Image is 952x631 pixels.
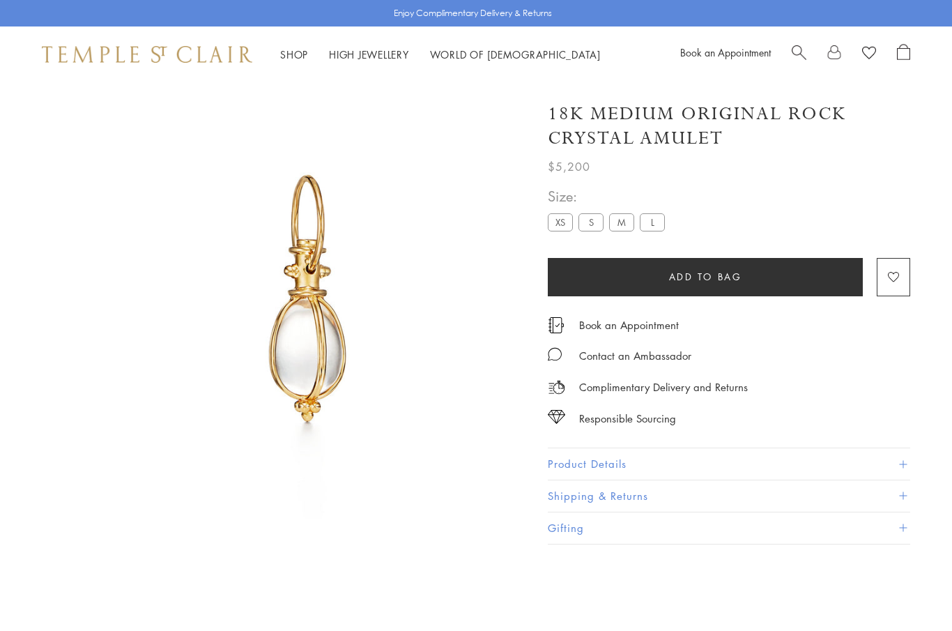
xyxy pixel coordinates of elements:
img: P55800-E9 [91,82,527,519]
img: icon_delivery.svg [548,379,565,396]
span: Size: [548,185,670,208]
span: $5,200 [548,158,590,176]
div: Responsible Sourcing [579,410,676,427]
label: S [578,213,604,231]
iframe: Gorgias live chat messenger [882,565,938,617]
a: High JewelleryHigh Jewellery [329,47,409,61]
p: Complimentary Delivery and Returns [579,379,748,396]
a: Search [792,44,806,65]
span: Add to bag [669,269,742,284]
img: icon_sourcing.svg [548,410,565,424]
nav: Main navigation [280,46,601,63]
img: icon_appointment.svg [548,317,565,333]
button: Shipping & Returns [548,480,910,512]
label: XS [548,213,573,231]
p: Enjoy Complimentary Delivery & Returns [394,6,552,20]
button: Product Details [548,448,910,480]
a: Book an Appointment [680,45,771,59]
a: Open Shopping Bag [897,44,910,65]
img: Temple St. Clair [42,46,252,63]
h1: 18K Medium Original Rock Crystal Amulet [548,102,910,151]
a: Book an Appointment [579,317,679,333]
div: Contact an Ambassador [579,347,691,365]
a: View Wishlist [862,44,876,65]
button: Gifting [548,512,910,544]
button: Add to bag [548,258,863,296]
a: ShopShop [280,47,308,61]
label: L [640,213,665,231]
label: M [609,213,634,231]
img: MessageIcon-01_2.svg [548,347,562,361]
a: World of [DEMOGRAPHIC_DATA]World of [DEMOGRAPHIC_DATA] [430,47,601,61]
